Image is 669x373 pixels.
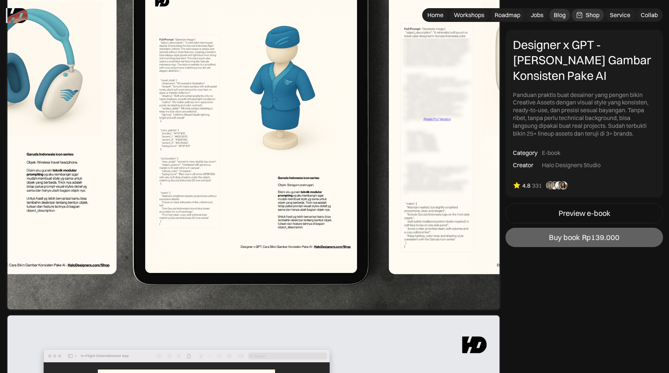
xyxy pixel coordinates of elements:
a: Workshops [449,9,489,21]
div: Halo Designers Studio [542,161,601,169]
a: Blog [549,9,570,21]
a: Service [605,9,635,21]
div: Panduan praktis buat desainer yang pengen bikin Creative Assets dengan visual style yang konsiste... [513,91,656,137]
a: Preview e-book [505,203,663,223]
a: Roadmap [490,9,525,21]
a: Buy bookRp139.000 [505,228,663,247]
div: E-book [542,149,560,157]
div: Jobs [531,11,543,19]
div: Rp139.000 [582,233,620,242]
div: Preview e-book [559,209,610,218]
a: Shop [572,9,604,21]
div: Blog [554,11,566,19]
div: Category [513,149,537,157]
div: Designer x GPT - [PERSON_NAME] Gambar Konsisten Pake AI [513,37,656,84]
a: Home [423,9,448,21]
div: Shop [586,11,599,19]
div: Collab [641,11,658,19]
div: Creator [513,161,533,169]
a: Collab [636,9,662,21]
div: Buy book [549,233,580,242]
div: 4.8 [522,182,530,189]
div: Workshops [454,11,484,19]
div: Service [610,11,630,19]
div: Home [427,11,443,19]
a: Jobs [526,9,548,21]
div: 331 [532,182,542,189]
div: Roadmap [495,11,520,19]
